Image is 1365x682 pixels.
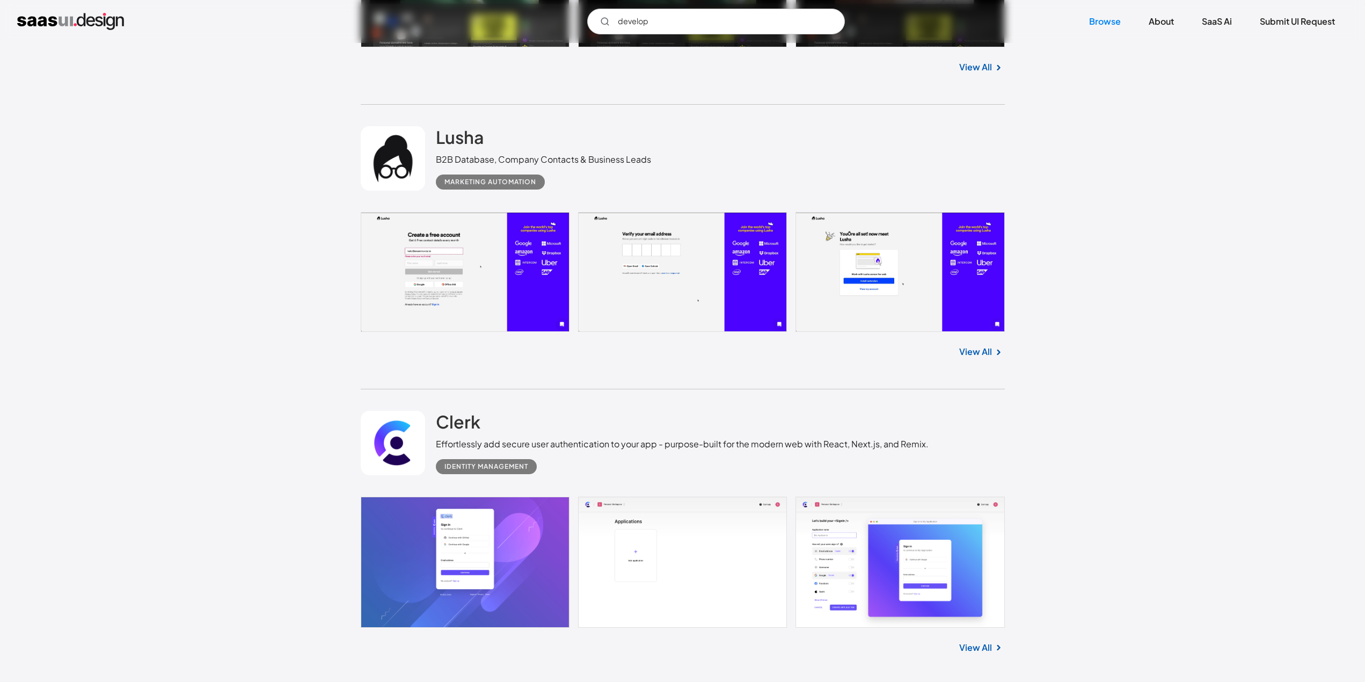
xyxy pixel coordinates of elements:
div: Marketing Automation [444,176,536,188]
a: About [1136,10,1187,33]
h2: Lusha [436,126,484,148]
input: Search UI designs you're looking for... [587,9,845,34]
a: View All [959,61,992,74]
div: Effortlessly add secure user authentication to your app - purpose-built for the modern web with R... [436,438,929,451]
a: Submit UI Request [1247,10,1348,33]
div: B2B Database, Company Contacts & Business Leads [436,153,651,166]
a: Clerk [436,411,480,438]
div: Identity Management [444,460,528,473]
a: View All [959,641,992,654]
h2: Clerk [436,411,480,432]
a: Browse [1076,10,1134,33]
a: SaaS Ai [1189,10,1245,33]
a: home [17,13,124,30]
form: Email Form [587,9,845,34]
a: View All [959,345,992,358]
a: Lusha [436,126,484,153]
